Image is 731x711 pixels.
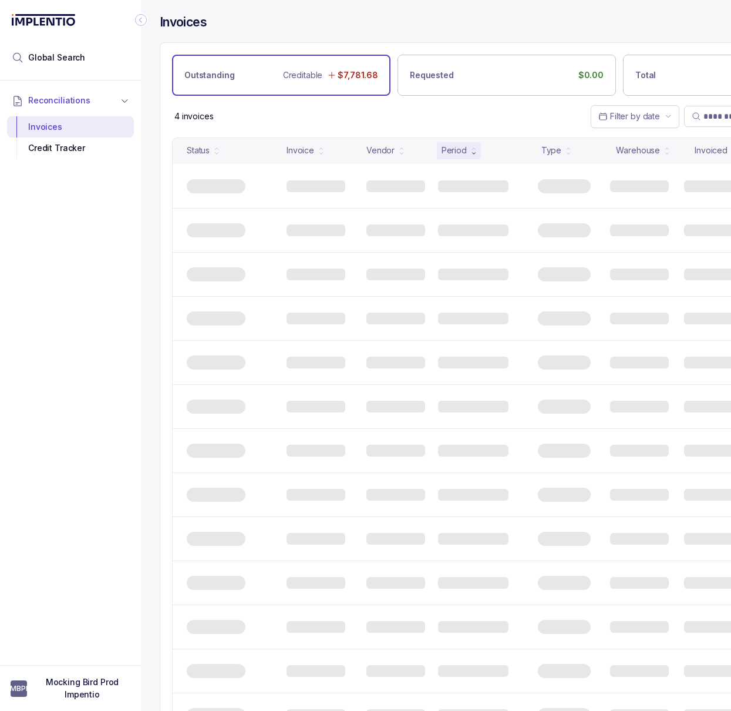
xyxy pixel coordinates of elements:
[591,105,679,128] button: Date Range Picker
[7,88,134,113] button: Reconciliations
[695,145,727,156] div: Invoiced
[160,14,207,31] h4: Invoices
[616,145,660,156] div: Warehouse
[11,680,27,697] span: User initials
[610,111,660,121] span: Filter by date
[442,145,467,156] div: Period
[134,13,148,27] div: Collapse Icon
[283,69,323,81] p: Creditable
[11,676,130,700] button: User initialsMocking Bird Prod Impentio
[34,676,130,700] p: Mocking Bird Prod Impentio
[366,145,395,156] div: Vendor
[541,145,561,156] div: Type
[174,110,214,122] p: 4 invoices
[184,69,234,81] p: Outstanding
[338,69,378,81] p: $7,781.68
[287,145,314,156] div: Invoice
[28,52,85,63] span: Global Search
[28,95,90,106] span: Reconciliations
[187,145,210,156] div: Status
[174,110,214,122] div: Remaining page entries
[635,69,656,81] p: Total
[16,116,124,137] div: Invoices
[410,69,454,81] p: Requested
[598,110,660,122] search: Date Range Picker
[16,137,124,159] div: Credit Tracker
[7,114,134,162] div: Reconciliations
[578,69,604,81] p: $0.00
